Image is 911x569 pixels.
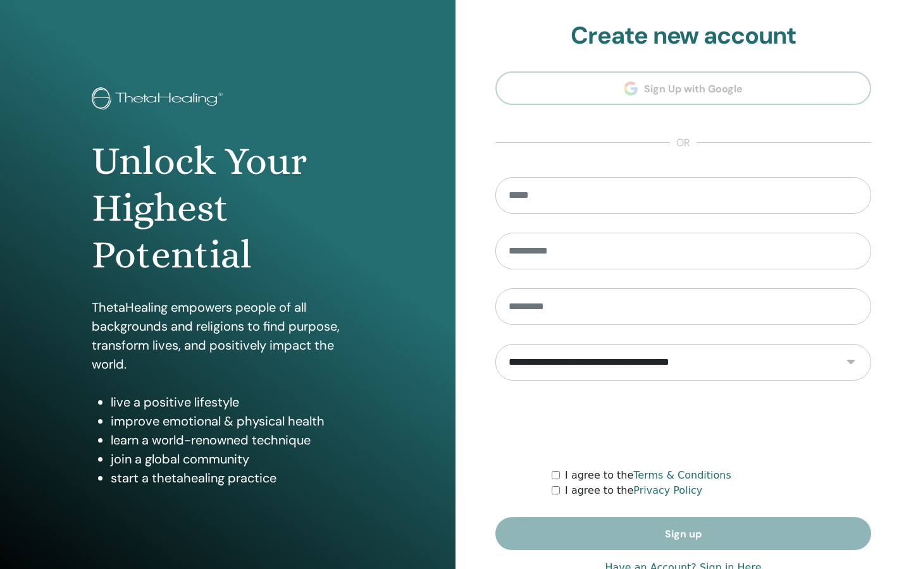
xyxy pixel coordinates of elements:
li: start a thetahealing practice [111,468,364,487]
a: Privacy Policy [633,484,702,496]
li: join a global community [111,450,364,468]
span: or [670,135,697,150]
p: ThetaHealing empowers people of all backgrounds and religions to find purpose, transform lives, a... [92,298,364,374]
li: learn a world-renowned technique [111,431,364,450]
li: live a positive lifestyle [111,393,364,412]
iframe: reCAPTCHA [587,400,779,449]
label: I agree to the [565,483,702,498]
li: improve emotional & physical health [111,412,364,431]
label: I agree to the [565,468,731,483]
a: Terms & Conditions [633,469,731,481]
h1: Unlock Your Highest Potential [92,138,364,279]
h2: Create new account [495,21,871,51]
